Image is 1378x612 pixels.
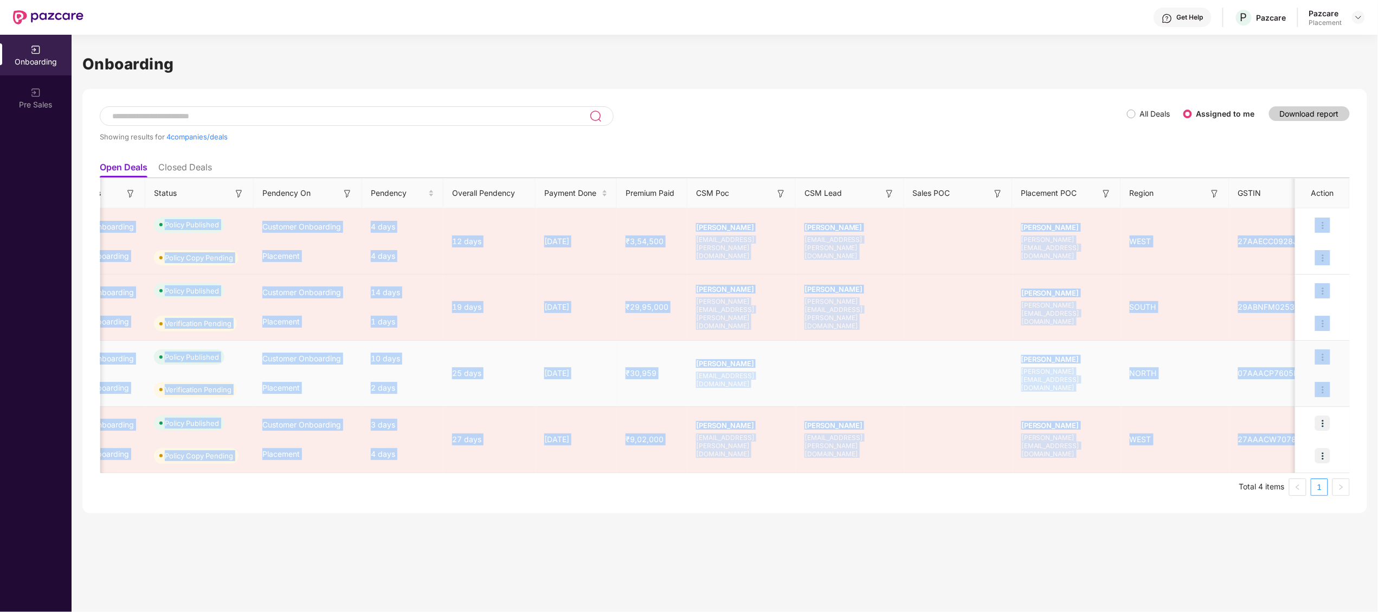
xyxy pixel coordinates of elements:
[362,373,443,403] div: 2 days
[1332,479,1350,496] li: Next Page
[13,10,83,24] img: New Pazcare Logo
[125,188,136,199] img: svg+xml;base64,PHN2ZyB3aWR0aD0iMTYiIGhlaWdodD0iMTYiIHZpZXdCb3g9IjAgMCAxNiAxNiIgZmlsbD0ibm9uZSIgeG...
[64,212,145,241] div: Data Onboarding
[1021,223,1112,232] span: [PERSON_NAME]
[913,187,950,199] span: Sales POC
[1311,479,1328,496] li: 1
[696,187,729,199] span: CSM Poc
[100,132,1127,141] div: Showing results for
[30,87,41,98] img: svg+xml;base64,PHN2ZyB3aWR0aD0iMjAiIGhlaWdodD0iMjAiIHZpZXdCb3g9IjAgMCAyMCAyMCIgZmlsbD0ibm9uZSIgeG...
[165,418,219,429] div: Policy Published
[804,297,896,330] span: [PERSON_NAME][EMAIL_ADDRESS][PERSON_NAME][DOMAIN_NAME]
[1121,367,1229,379] div: NORTH
[64,410,145,439] div: Data Onboarding
[64,307,145,336] div: Full Onboarding
[696,359,787,368] span: [PERSON_NAME]
[696,297,787,330] span: [PERSON_NAME][EMAIL_ADDRESS][PERSON_NAME][DOMAIN_NAME]
[262,449,300,458] span: Placement
[262,317,300,326] span: Placement
[1315,382,1330,397] img: icon
[362,212,443,241] div: 4 days
[1140,109,1170,118] label: All Deals
[804,421,896,430] span: [PERSON_NAME]
[443,433,536,445] div: 27 days
[362,410,443,439] div: 3 days
[1121,301,1229,313] div: SOUTH
[362,178,443,208] th: Pendency
[262,251,300,260] span: Placement
[617,178,687,208] th: Premium Paid
[30,44,41,55] img: svg+xml;base64,PHN2ZyB3aWR0aD0iMjAiIGhlaWdodD0iMjAiIHZpZXdCb3g9IjAgMCAyMCAyMCIgZmlsbD0ibm9uZSIgeG...
[1309,18,1342,27] div: Placement
[804,187,842,199] span: CSM Lead
[544,187,600,199] span: Payment Done
[342,188,353,199] img: svg+xml;base64,PHN2ZyB3aWR0aD0iMTYiIGhlaWdodD0iMTYiIHZpZXdCb3g9IjAgMCAxNiAxNiIgZmlsbD0ibm9uZSIgeG...
[362,344,443,373] div: 10 days
[536,178,617,208] th: Payment Done
[617,237,672,246] span: ₹3,54,500
[536,235,617,247] div: [DATE]
[64,241,145,271] div: Full Onboarding
[1315,316,1330,331] img: icon
[165,285,219,296] div: Policy Published
[64,373,145,403] div: Full Onboarding
[617,368,665,378] span: ₹30,959
[696,433,787,458] span: [EMAIL_ADDRESS][PERSON_NAME][DOMAIN_NAME]
[165,450,233,461] div: Policy Copy Pending
[262,420,341,429] span: Customer Onboarding
[696,421,787,430] span: [PERSON_NAME]
[158,162,212,177] li: Closed Deals
[1229,435,1325,444] span: 27AAACW7078D1Z6
[1315,250,1330,265] img: icon
[696,235,787,260] span: [EMAIL_ADDRESS][PERSON_NAME][DOMAIN_NAME]
[1269,106,1350,121] button: Download report
[696,372,787,388] span: [EMAIL_ADDRESS][DOMAIN_NAME]
[884,188,895,199] img: svg+xml;base64,PHN2ZyB3aWR0aD0iMTYiIGhlaWdodD0iMTYiIHZpZXdCb3g9IjAgMCAxNiAxNiIgZmlsbD0ibm9uZSIgeG...
[1121,235,1229,247] div: WEST
[443,301,536,313] div: 19 days
[1162,13,1173,24] img: svg+xml;base64,PHN2ZyBpZD0iSGVscC0zMngzMiIgeG1sbnM9Imh0dHA6Ly93d3cudzMub3JnLzIwMDAvc3ZnIiB3aWR0aD...
[1240,11,1247,24] span: P
[1021,433,1112,458] span: [PERSON_NAME][EMAIL_ADDRESS][DOMAIN_NAME]
[1315,283,1330,298] img: icon
[536,301,617,313] div: [DATE]
[589,110,602,123] img: svg+xml;base64,PHN2ZyB3aWR0aD0iMjQiIGhlaWdodD0iMjUiIHZpZXdCb3g9IjAgMCAyNCAyNSIgZmlsbD0ibm9uZSIgeG...
[696,223,787,232] span: [PERSON_NAME]
[262,383,300,392] span: Placement
[1229,237,1322,246] span: 27AAECC0928J1ZO
[1338,484,1344,490] span: right
[804,433,896,458] span: [EMAIL_ADDRESS][PERSON_NAME][DOMAIN_NAME]
[1296,178,1350,208] th: Action
[443,235,536,247] div: 12 days
[1021,235,1112,260] span: [PERSON_NAME][EMAIL_ADDRESS][DOMAIN_NAME]
[262,354,341,363] span: Customer Onboarding
[154,187,177,199] span: Status
[1315,416,1330,431] img: icon
[804,235,896,260] span: [EMAIL_ADDRESS][PERSON_NAME][DOMAIN_NAME]
[262,288,341,297] span: Customer Onboarding
[371,187,426,199] span: Pendency
[1257,12,1286,23] div: Pazcare
[1354,13,1363,22] img: svg+xml;base64,PHN2ZyBpZD0iRHJvcGRvd24tMzJ4MzIiIHhtbG5zPSJodHRwOi8vd3d3LnczLm9yZy8yMDAwL3N2ZyIgd2...
[166,132,228,141] span: 4 companies/deals
[362,439,443,469] div: 4 days
[262,222,341,231] span: Customer Onboarding
[1021,187,1077,199] span: Placement POC
[1332,479,1350,496] button: right
[1021,355,1112,364] span: [PERSON_NAME]
[1021,289,1112,297] span: [PERSON_NAME]
[165,252,233,263] div: Policy Copy Pending
[165,352,219,362] div: Policy Published
[1021,301,1112,326] span: [PERSON_NAME][EMAIL_ADDRESS][DOMAIN_NAME]
[1229,178,1349,208] th: GSTIN
[262,187,311,199] span: Pendency On
[696,285,787,294] span: [PERSON_NAME]
[1315,349,1330,365] img: icon
[1130,187,1154,199] span: Region
[1289,479,1306,496] button: left
[1229,302,1323,311] span: 29ABNFM0253F1Z8
[1239,479,1285,496] li: Total 4 items
[1101,188,1112,199] img: svg+xml;base64,PHN2ZyB3aWR0aD0iMTYiIGhlaWdodD0iMTYiIHZpZXdCb3g9IjAgMCAxNiAxNiIgZmlsbD0ibm9uZSIgeG...
[165,318,231,329] div: Verification Pending
[804,223,896,232] span: [PERSON_NAME]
